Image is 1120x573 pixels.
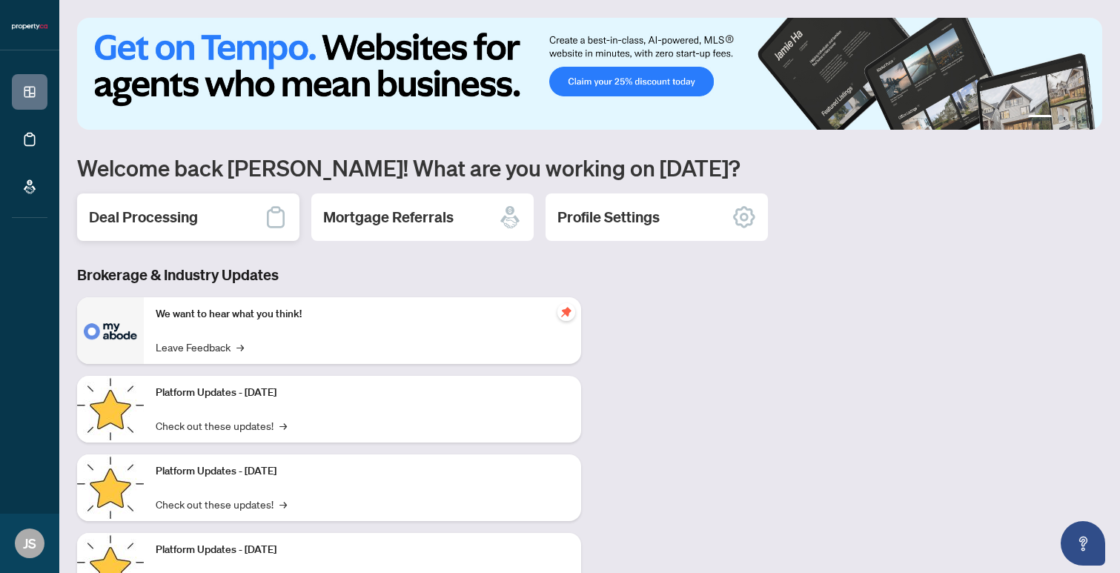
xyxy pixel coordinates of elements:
[89,207,198,228] h2: Deal Processing
[77,297,144,364] img: We want to hear what you think!
[156,542,569,558] p: Platform Updates - [DATE]
[77,153,1102,182] h1: Welcome back [PERSON_NAME]! What are you working on [DATE]?
[156,417,287,434] a: Check out these updates!→
[156,385,569,401] p: Platform Updates - [DATE]
[77,18,1102,130] img: Slide 0
[1070,115,1076,121] button: 3
[323,207,454,228] h2: Mortgage Referrals
[77,265,581,285] h3: Brokerage & Industry Updates
[1058,115,1064,121] button: 2
[557,303,575,321] span: pushpin
[156,463,569,480] p: Platform Updates - [DATE]
[12,22,47,31] img: logo
[156,496,287,512] a: Check out these updates!→
[156,306,569,322] p: We want to hear what you think!
[1061,521,1105,566] button: Open asap
[236,339,244,355] span: →
[279,496,287,512] span: →
[1028,115,1052,121] button: 1
[156,339,244,355] a: Leave Feedback→
[1081,115,1087,121] button: 4
[557,207,660,228] h2: Profile Settings
[279,417,287,434] span: →
[77,454,144,521] img: Platform Updates - July 8, 2025
[23,533,36,554] span: JS
[77,376,144,443] img: Platform Updates - July 21, 2025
